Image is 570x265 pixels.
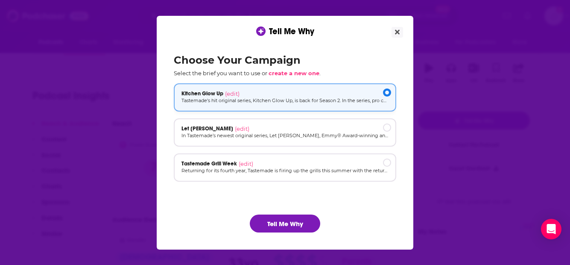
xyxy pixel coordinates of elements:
span: Tell Me Why [269,26,314,37]
p: Returning for its fourth year, Tastemade is firing up the grills this summer with the return of i... [181,167,389,174]
span: (edit) [239,160,253,167]
div: Open Intercom Messenger [541,219,561,239]
p: In Tastemade’s newest original series, Let [PERSON_NAME], Emmy® Award-winning and Tastemade fan-f... [181,132,389,139]
p: Select the brief you want to use or . [174,70,396,77]
span: create a new one [269,70,319,77]
p: Tastemade's hit original series, Kitchen Glow Up, is back for Season 2. In the series, pro cook, ... [181,97,389,104]
span: Let [PERSON_NAME] [181,125,233,132]
img: tell me why sparkle [257,28,264,35]
span: (edit) [235,125,249,132]
button: Close [392,27,403,38]
h2: Choose Your Campaign [174,54,396,66]
span: Tastemade Grill Week [181,160,237,167]
span: (edit) [225,90,240,97]
span: Kitchen Glow Up [181,90,223,97]
button: Tell Me Why [250,215,320,233]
